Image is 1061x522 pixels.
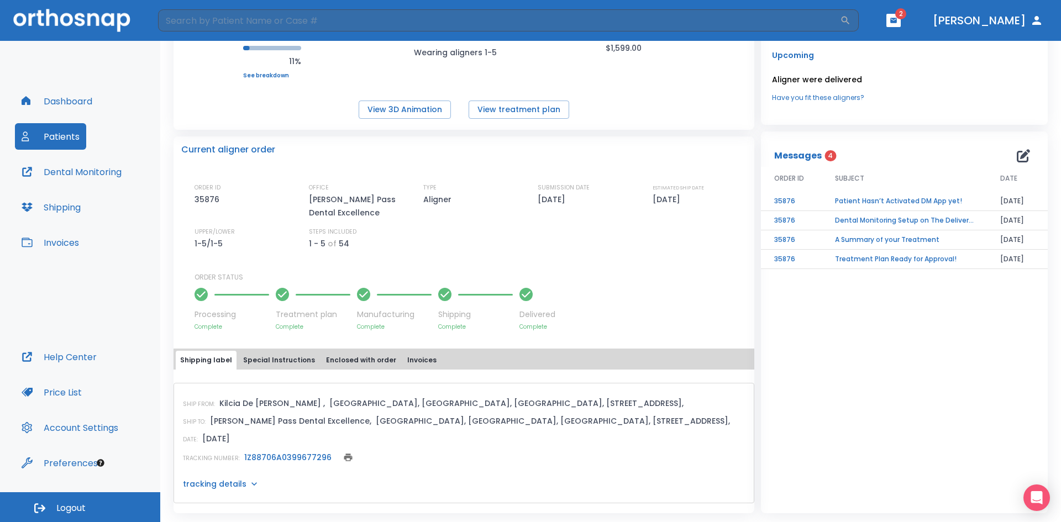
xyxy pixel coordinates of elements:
[822,192,987,211] td: Patient Hasn’t Activated DM App yet!
[538,193,569,206] p: [DATE]
[328,237,337,250] p: of
[987,211,1048,230] td: [DATE]
[357,309,432,320] p: Manufacturing
[772,93,1037,103] a: Have you fit these aligners?
[359,101,451,119] button: View 3D Animation
[158,9,840,31] input: Search by Patient Name or Case #
[15,379,88,405] button: Price List
[824,150,836,161] span: 4
[761,230,822,250] td: 35876
[309,193,403,219] p: [PERSON_NAME] Pass Dental Excellence
[987,250,1048,269] td: [DATE]
[423,193,455,206] p: Aligner
[357,323,432,331] p: Complete
[15,159,128,185] button: Dental Monitoring
[183,478,246,489] p: tracking details
[176,351,237,370] button: Shipping label
[183,454,240,463] p: TRACKING NUMBER:
[606,41,642,55] p: $1,599.00
[195,193,223,206] p: 35876
[239,351,319,370] button: Special Instructions
[183,417,206,427] p: SHIP TO:
[15,414,125,441] button: Account Settings
[15,450,104,476] button: Preferences
[987,192,1048,211] td: [DATE]
[772,73,1037,86] p: Aligner were delivered
[329,397,684,410] p: [GEOGRAPHIC_DATA], [GEOGRAPHIC_DATA], [GEOGRAPHIC_DATA], [STREET_ADDRESS],
[1023,484,1050,511] div: Open Intercom Messenger
[761,250,822,269] td: 35876
[183,435,198,445] p: DATE:
[15,88,99,114] button: Dashboard
[219,397,325,410] p: Kilcia De [PERSON_NAME] ,
[181,143,275,156] p: Current aligner order
[376,414,730,428] p: [GEOGRAPHIC_DATA], [GEOGRAPHIC_DATA], [GEOGRAPHIC_DATA], [STREET_ADDRESS],
[243,55,301,68] p: 11%
[96,458,106,468] div: Tooltip anchor
[438,323,513,331] p: Complete
[761,211,822,230] td: 35876
[243,72,301,79] a: See breakdown
[195,237,227,250] p: 1-5/1-5
[835,173,864,183] span: SUBJECT
[195,272,747,282] p: ORDER STATUS
[469,101,569,119] button: View treatment plan
[339,237,349,250] p: 54
[774,149,822,162] p: Messages
[653,183,704,193] p: ESTIMATED SHIP DATE
[423,183,437,193] p: TYPE
[772,49,1037,62] p: Upcoming
[928,10,1048,30] button: [PERSON_NAME]
[195,323,269,331] p: Complete
[761,192,822,211] td: 35876
[15,194,87,220] button: Shipping
[895,8,906,19] span: 2
[195,227,235,237] p: UPPER/LOWER
[774,173,804,183] span: ORDER ID
[276,309,350,320] p: Treatment plan
[438,309,513,320] p: Shipping
[15,123,86,150] button: Patients
[519,323,555,331] p: Complete
[340,450,356,465] button: print
[13,9,130,31] img: Orthosnap
[176,351,752,370] div: tabs
[822,250,987,269] td: Treatment Plan Ready for Approval!
[202,432,230,445] p: [DATE]
[1000,173,1017,183] span: DATE
[309,183,329,193] p: OFFICE
[210,414,371,428] p: [PERSON_NAME] Pass Dental Excellence,
[195,183,220,193] p: ORDER ID
[987,230,1048,250] td: [DATE]
[653,193,684,206] p: [DATE]
[15,344,103,370] button: Help Center
[244,452,332,463] a: 1Z88706A0399677296
[56,502,86,514] span: Logout
[403,351,441,370] button: Invoices
[414,46,513,59] p: Wearing aligners 1-5
[15,229,86,256] button: Invoices
[183,399,215,409] p: SHIP FROM:
[322,351,401,370] button: Enclosed with order
[195,309,269,320] p: Processing
[822,211,987,230] td: Dental Monitoring Setup on The Delivery Day
[519,309,555,320] p: Delivered
[538,183,590,193] p: SUBMISSION DATE
[309,237,325,250] p: 1 - 5
[309,227,356,237] p: STEPS INCLUDED
[276,323,350,331] p: Complete
[822,230,987,250] td: A Summary of your Treatment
